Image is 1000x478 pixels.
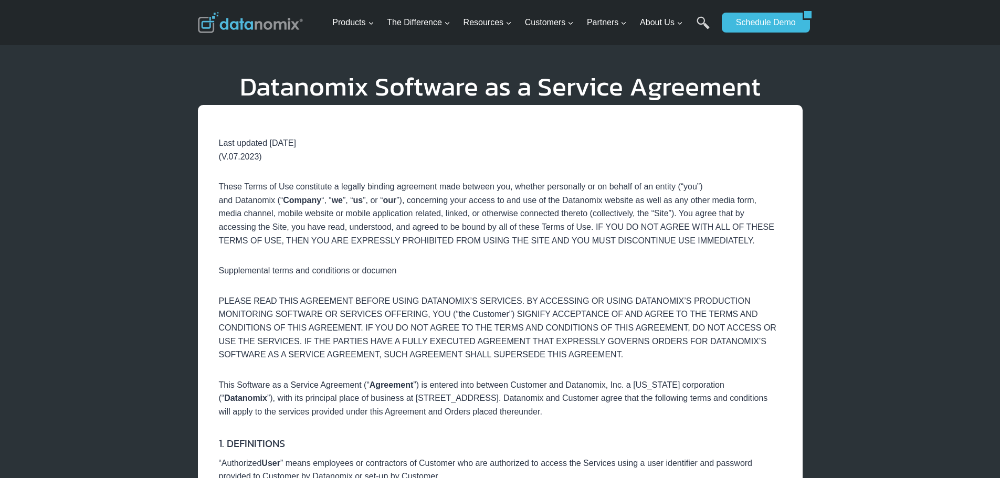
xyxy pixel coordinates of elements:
[353,196,363,205] strong: us
[198,12,303,33] img: Datanomix
[370,380,414,389] strong: Agreement
[697,16,710,40] a: Search
[383,196,396,205] strong: our
[198,73,803,100] h1: Datanomix Software as a Service Agreement
[219,152,262,161] span: (V.07.2023)
[219,378,782,419] p: This Software as a Service Agreement (“ ”) is entered into between Customer and Datanomix, Inc. a...
[328,6,717,40] nav: Primary Navigation
[332,16,374,29] span: Products
[219,180,782,247] p: These Terms of Use constitute a legally binding agreement made between you, whether personally or...
[525,16,574,29] span: Customers
[219,435,782,451] h5: 1. DEFINITIONS
[219,294,782,362] p: PLEASE READ THIS AGREEMENT BEFORE USING DATANOMIX’S SERVICES. BY ACCESSING OR USING DATANOMIX’S P...
[722,13,803,33] a: Schedule Demo
[332,196,343,205] strong: we
[261,459,280,468] strong: User
[464,16,512,29] span: Resources
[219,264,782,278] p: Supplemental terms and conditions or documen
[387,16,450,29] span: The Difference
[219,136,782,163] p: Last updated [DATE]
[640,16,683,29] span: About Us
[283,196,321,205] strong: Company
[587,16,627,29] span: Partners
[224,394,267,402] strong: Datanomix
